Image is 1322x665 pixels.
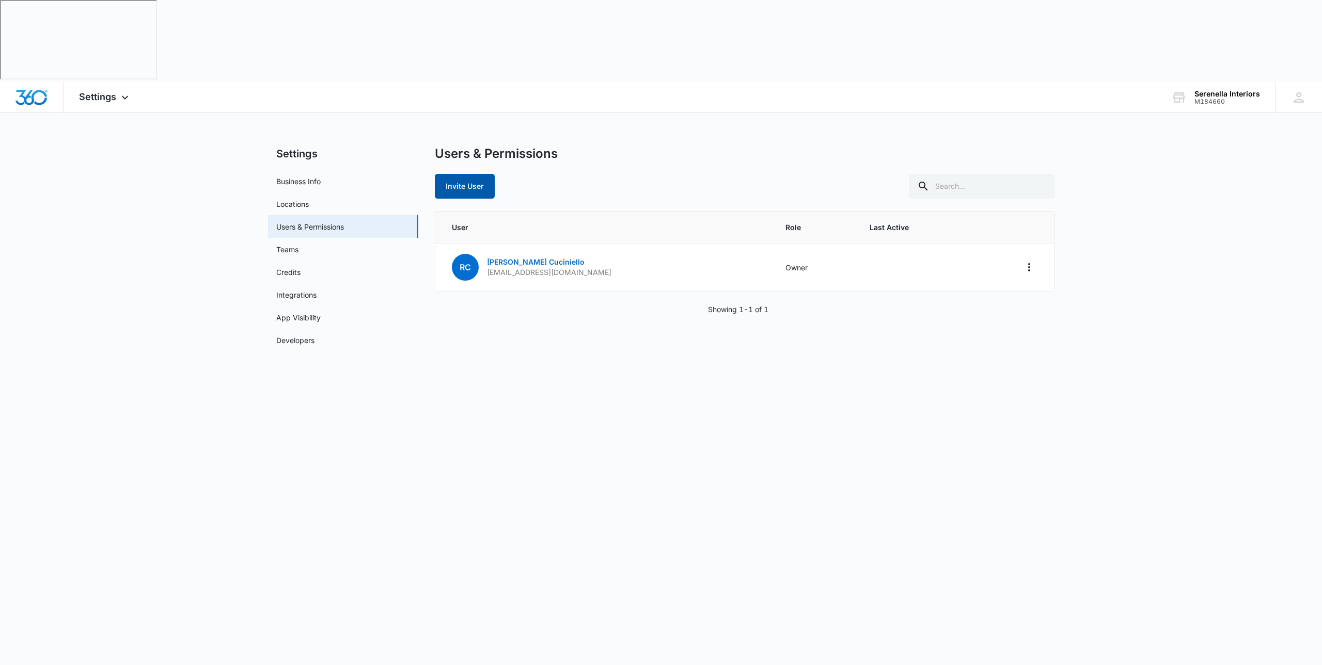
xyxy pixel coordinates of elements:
[452,254,479,281] span: RC
[452,263,479,272] a: RC
[435,174,495,199] button: Invite User
[773,244,857,291] td: Owner
[487,267,611,278] p: [EMAIL_ADDRESS][DOMAIN_NAME]
[435,182,495,190] a: Invite User
[1194,90,1260,98] div: account name
[870,222,959,233] span: Last Active
[785,222,845,233] span: Role
[276,335,314,346] a: Developers
[276,312,321,323] a: App Visibility
[1194,98,1260,105] div: account id
[909,174,1055,199] input: Search...
[487,257,585,266] a: [PERSON_NAME] Cuciniello
[268,146,418,161] h2: Settings
[276,221,344,232] a: Users & Permissions
[64,82,147,112] div: Settings
[276,267,301,278] a: Credits
[452,222,761,233] span: User
[708,304,768,315] p: Showing 1-1 of 1
[276,199,309,209] a: Locations
[79,91,116,102] span: Settings
[276,176,321,187] a: Business Info
[435,146,558,161] h1: Users & Permissions
[276,289,317,300] a: Integrations
[276,244,298,255] a: Teams
[1021,259,1037,275] button: Actions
